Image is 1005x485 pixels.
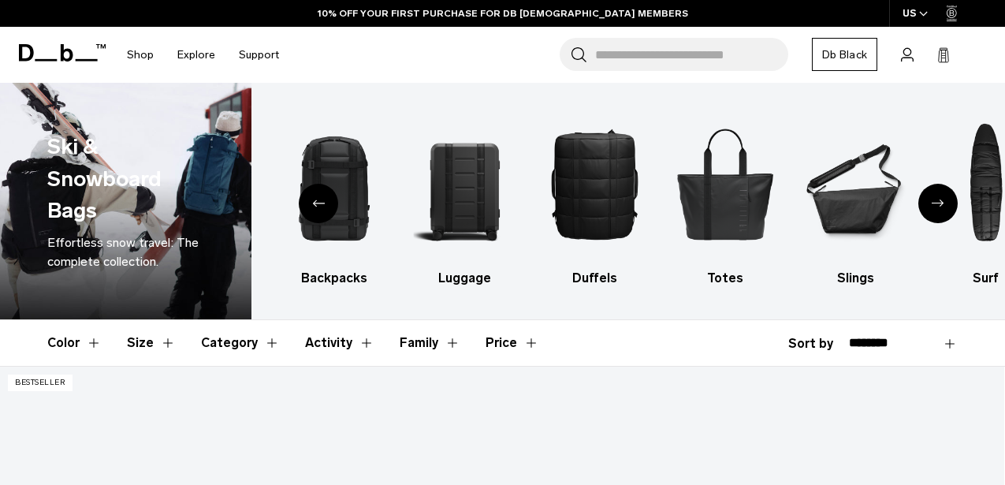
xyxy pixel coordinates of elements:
li: 4 / 10 [544,106,646,288]
h3: Luggage [413,269,516,288]
li: 2 / 10 [283,106,385,288]
nav: Main Navigation [115,27,291,83]
img: Db [413,106,516,261]
button: Toggle Filter [127,320,176,366]
button: Toggle Filter [47,320,102,366]
a: Db Luggage [413,106,516,288]
img: Db [804,106,906,261]
button: Toggle Filter [305,320,374,366]
span: Effortless snow travel: The complete collection. [47,235,199,269]
img: Db [283,106,385,261]
div: Next slide [918,184,958,223]
h3: Slings [804,269,906,288]
a: Support [239,27,279,83]
a: Db Slings [804,106,906,288]
a: Db Black [812,38,877,71]
h3: All products [152,269,255,288]
button: Toggle Price [486,320,539,366]
h3: Backpacks [283,269,385,288]
img: Db [544,106,646,261]
a: Db All products [152,106,255,288]
a: 10% OFF YOUR FIRST PURCHASE FOR DB [DEMOGRAPHIC_DATA] MEMBERS [318,6,688,21]
img: Db [674,106,776,261]
li: 1 / 10 [152,106,255,288]
button: Toggle Filter [201,320,280,366]
h3: Totes [674,269,776,288]
a: Db Totes [674,106,776,288]
p: Bestseller [8,375,73,391]
a: Db Backpacks [283,106,385,288]
img: Db [152,106,255,261]
h3: Duffels [544,269,646,288]
a: Shop [127,27,154,83]
li: 5 / 10 [674,106,776,288]
a: Db Duffels [544,106,646,288]
div: Previous slide [299,184,338,223]
h1: Ski & Snowboard Bags [47,131,199,227]
li: 3 / 10 [413,106,516,288]
a: Explore [177,27,215,83]
button: Toggle Filter [400,320,460,366]
li: 6 / 10 [804,106,906,288]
